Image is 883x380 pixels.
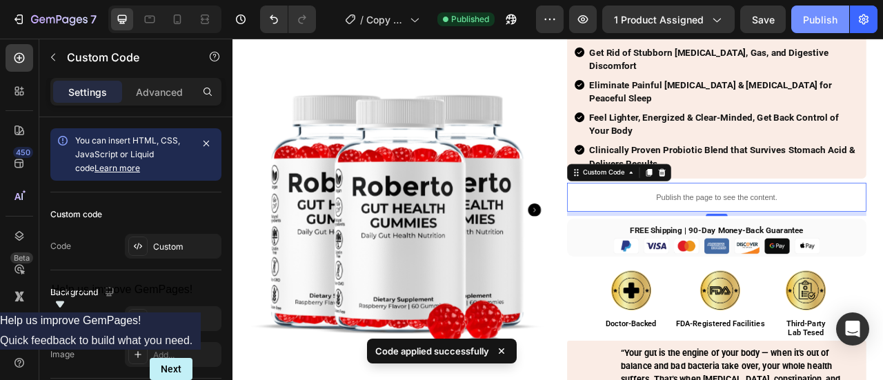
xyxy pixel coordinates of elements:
div: 450 [13,147,33,158]
button: Show survey - Help us improve GemPages! [52,283,193,312]
span: Third-Party [704,357,754,368]
span: Lab Tesed [706,368,752,379]
a: Learn more [95,163,140,173]
span: Save [752,14,775,26]
div: Beta [10,252,33,263]
strong: Feel Lighter, Energized & Clear-Minded, Get Back Control of Your Body [453,93,771,124]
span: Copy of Live | GHG | Product Page | A2 | Constipation | 3 6 12 Packs | [DATE] [366,12,404,27]
button: Publish [791,6,849,33]
strong: Eliminate Painful [MEDICAL_DATA] & [MEDICAL_DATA] for Peaceful Sleep [453,52,762,83]
button: 1 product assigned [602,6,735,33]
div: Open Intercom Messenger [836,312,869,346]
span: You can insert HTML, CSS, JavaScript or Liquid code [75,135,180,173]
div: Custom [153,241,218,253]
strong: FREE Shipping | 90-Day Money-Back Guarantee [505,238,726,250]
div: Custom code [50,208,102,221]
button: Carousel Next Arrow [375,210,392,226]
p: Settings [68,85,107,99]
span: Help us improve GemPages! [52,283,193,295]
button: 7 [6,6,103,33]
img: gempages_545042197993489537-df29ae8e-f2b5-4bfb-969e-611663e5837f.png [591,291,649,350]
img: gempages_545042197993489537-484c869d-8d8f-4a68-aa4a-e963f9fd94f7.png [484,254,746,274]
span: FDA-Registered Facilities [564,357,676,368]
img: gempages_545042197993489537-132b57ca-5b3a-478e-aa15-0c51cdf39ea5.png [477,291,536,350]
p: Publish the page to see the content. [425,194,806,209]
p: Custom Code [67,49,184,66]
span: / [360,12,364,27]
strong: Get Rid of Stubborn [MEDICAL_DATA], Gas, and Digestive Discomfort [453,10,757,41]
strong: Clinically Proven Probiotic Blend that Survives Stomach Acid & Delivers Results [453,134,791,166]
div: Undo/Redo [260,6,316,33]
div: Code [50,240,71,252]
button: Save [740,6,786,33]
div: Publish [803,12,837,27]
div: Custom Code [442,164,501,177]
iframe: Design area [232,39,883,380]
span: Doctor-Backed [474,357,539,368]
p: 7 [90,11,97,28]
img: gempages_545042197993489537-85364d45-5269-47b0-8dfa-b122497f4b9f.png [700,291,758,350]
span: Published [451,13,489,26]
p: Advanced [136,85,183,99]
span: 1 product assigned [614,12,704,27]
p: Code applied successfully [375,344,489,358]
